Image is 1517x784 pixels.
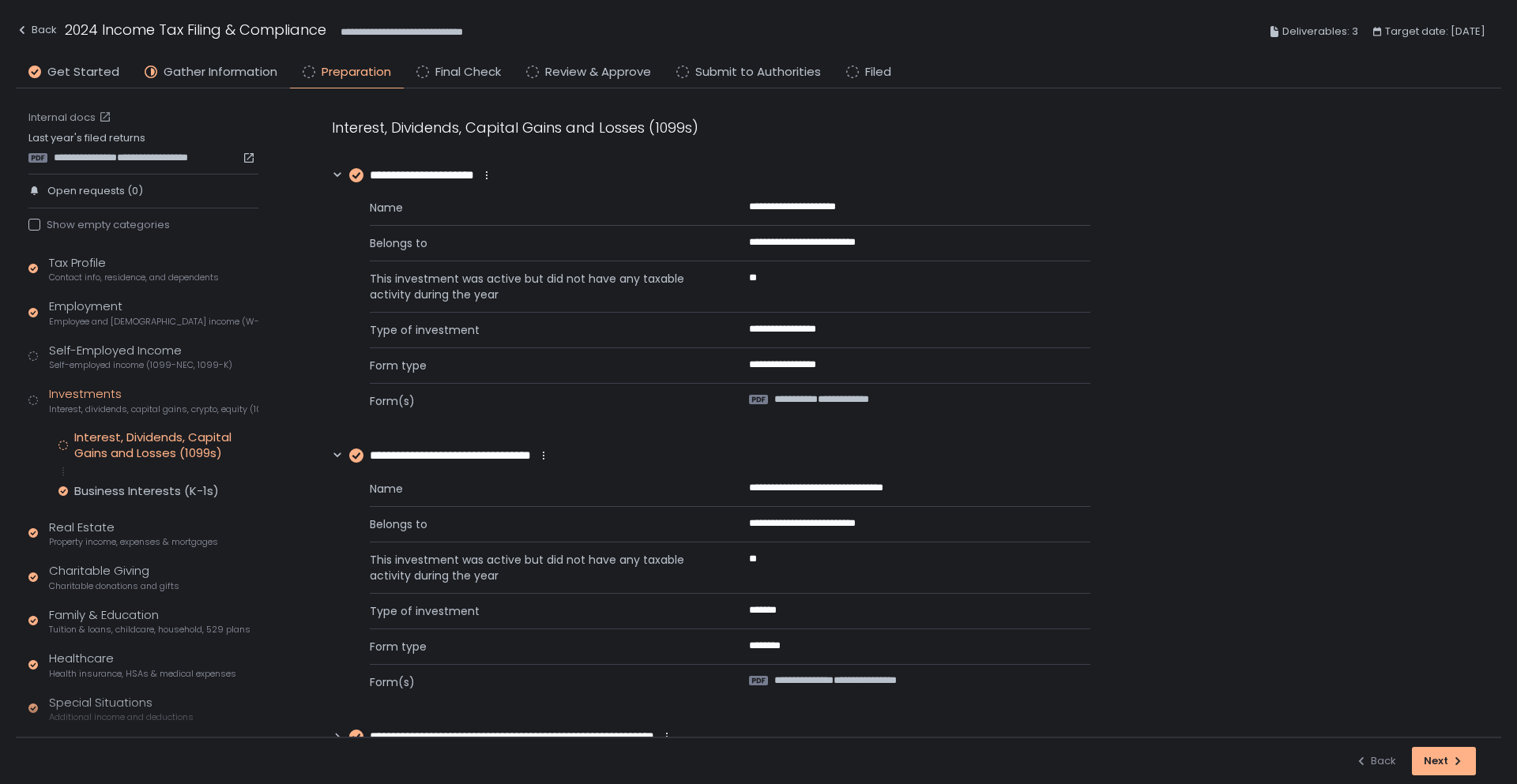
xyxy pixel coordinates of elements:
[332,117,1090,138] div: Interest, Dividends, Capital Gains and Losses (1099s)
[695,63,821,81] span: Submit to Authorities
[1355,747,1396,775] button: Back
[49,650,236,680] div: Healthcare
[49,580,179,592] span: Charitable donations and gifts
[370,200,711,216] span: Name
[49,272,219,283] span: Contact info, residence, and dependents
[370,552,711,583] span: This investment was active but did not have any taxable activity during the year
[370,358,711,373] span: Form type
[47,184,143,198] span: Open requests (0)
[49,562,179,592] div: Charitable Giving
[370,674,711,690] span: Form(s)
[865,63,891,81] span: Filed
[370,271,711,302] span: This investment was active but did not have any taxable activity during the year
[49,711,194,723] span: Additional income and deductions
[49,298,258,328] div: Employment
[28,131,258,164] div: Last year's filed returns
[49,254,219,284] div: Tax Profile
[49,606,250,636] div: Family & Education
[370,393,711,409] span: Form(s)
[49,316,258,328] span: Employee and [DEMOGRAPHIC_DATA] income (W-2s)
[435,63,501,81] span: Final Check
[47,63,119,81] span: Get Started
[1385,22,1485,41] span: Target date: [DATE]
[164,63,277,81] span: Gather Information
[370,481,711,497] span: Name
[16,19,57,45] button: Back
[370,322,711,338] span: Type of investment
[545,63,651,81] span: Review & Approve
[16,21,57,39] div: Back
[1424,754,1464,768] div: Next
[65,19,326,40] h1: 2024 Income Tax Filing & Compliance
[49,536,218,548] span: Property income, expenses & mortgages
[49,342,232,372] div: Self-Employed Income
[74,430,258,461] div: Interest, Dividends, Capital Gains and Losses (1099s)
[49,668,236,680] span: Health insurance, HSAs & medical expenses
[49,385,258,415] div: Investments
[28,111,115,125] a: Internal docs
[74,483,219,499] div: Business Interests (K-1s)
[1355,754,1396,768] div: Back
[370,516,711,532] span: Belongs to
[322,63,391,81] span: Preparation
[49,694,194,724] div: Special Situations
[49,403,258,415] span: Interest, dividends, capital gains, crypto, equity (1099s, K-1s)
[1282,22,1358,41] span: Deliverables: 3
[49,359,232,371] span: Self-employed income (1099-NEC, 1099-K)
[49,624,250,636] span: Tuition & loans, childcare, household, 529 plans
[370,235,711,251] span: Belongs to
[370,603,711,619] span: Type of investment
[1412,747,1476,775] button: Next
[49,519,218,549] div: Real Estate
[370,639,711,655] span: Form type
